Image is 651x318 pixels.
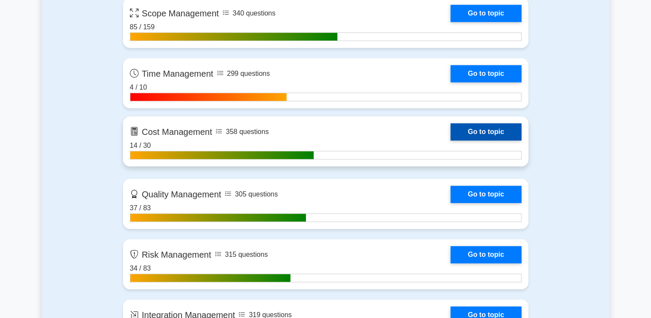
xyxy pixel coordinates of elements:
a: Go to topic [450,246,521,263]
a: Go to topic [450,65,521,82]
a: Go to topic [450,123,521,140]
a: Go to topic [450,5,521,22]
a: Go to topic [450,186,521,203]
